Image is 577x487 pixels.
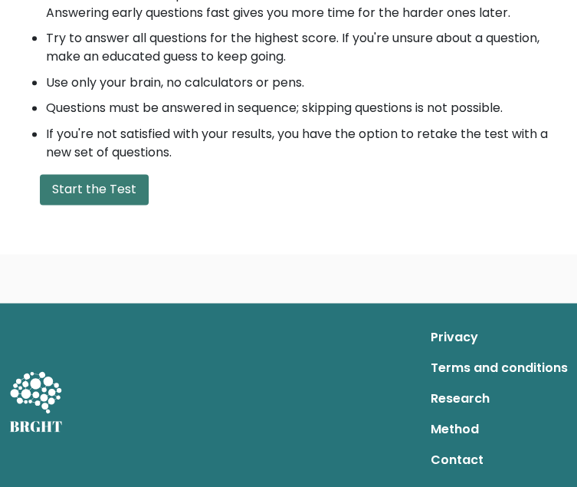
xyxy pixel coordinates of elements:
li: Use only your brain, no calculators or pens. [46,74,556,92]
a: Contact [431,444,568,475]
li: Try to answer all questions for the highest score. If you're unsure about a question, make an edu... [46,29,556,66]
button: Start the Test [40,174,149,205]
a: Research [431,383,568,413]
a: Method [431,413,568,444]
li: If you're not satisfied with your results, you have the option to retake the test with a new set ... [46,125,556,162]
a: Privacy [431,321,568,352]
li: Questions must be answered in sequence; skipping questions is not possible. [46,99,556,117]
a: Terms and conditions [431,352,568,383]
